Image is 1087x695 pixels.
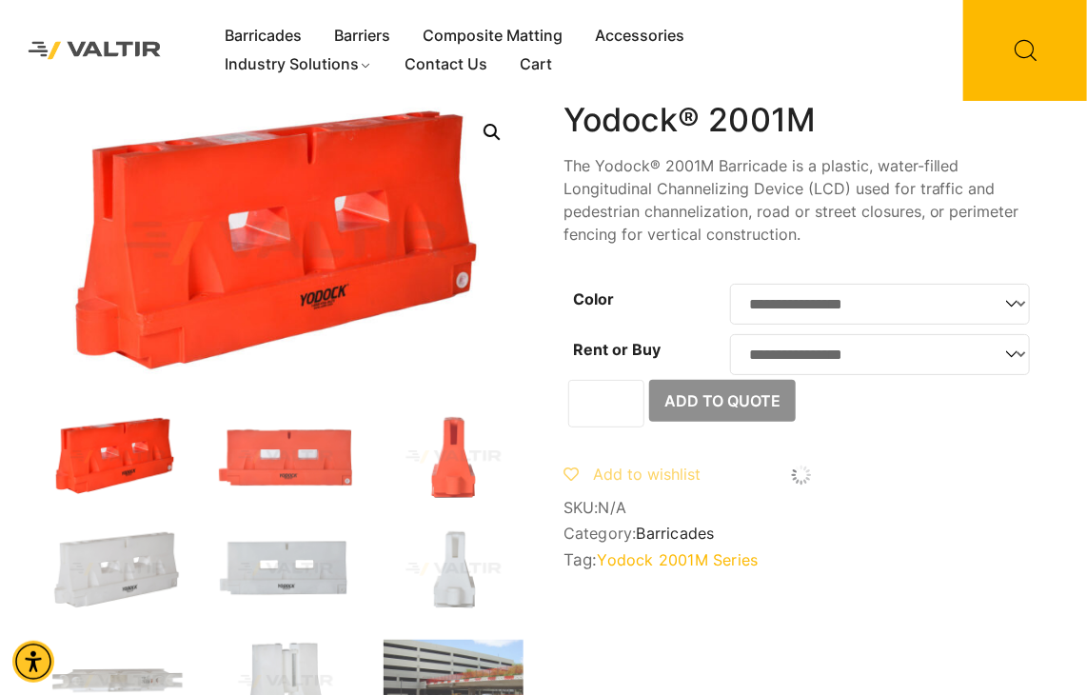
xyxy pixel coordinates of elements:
[14,28,175,73] img: Valtir Rentals
[563,154,1039,246] p: The Yodock® 2001M Barricade is a plastic, water-filled Longitudinal Channelizing Device (LCD) use...
[318,22,406,50] a: Barriers
[48,415,188,499] img: 2001M_Org_3Q.jpg
[406,22,579,50] a: Composite Matting
[384,527,524,611] img: 2001M_Nat_Side.jpg
[388,50,504,79] a: Contact Us
[48,101,524,387] img: 2001M_Org_3Q
[563,525,1039,543] span: Category:
[216,415,356,499] img: 2001M_Org_Front.jpg
[384,415,524,499] img: 2001M_Org_Side.jpg
[504,50,568,79] a: Cart
[48,527,188,611] img: 2001M_Nat_3Q.jpg
[637,524,715,543] a: Barricades
[568,380,644,427] input: Product quantity
[599,498,627,517] span: N/A
[12,641,54,683] div: Accessibility Menu
[573,340,661,359] label: Rent or Buy
[208,22,318,50] a: Barricades
[598,550,759,569] a: Yodock 2001M Series
[563,550,1039,569] span: Tag:
[563,499,1039,517] span: SKU:
[216,527,356,611] img: 2001M_Nat_Front.jpg
[573,289,614,308] label: Color
[208,50,388,79] a: Industry Solutions
[563,101,1039,140] h1: Yodock® 2001M
[649,380,796,422] button: Add to Quote
[579,22,701,50] a: Accessories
